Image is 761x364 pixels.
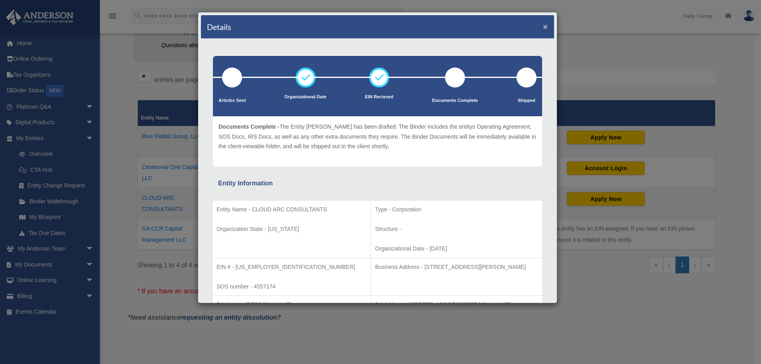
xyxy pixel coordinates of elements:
p: Organizational Date - [DATE] [375,244,538,254]
div: Entity Information [218,178,537,189]
p: Business Address - [STREET_ADDRESS][PERSON_NAME] [375,262,538,272]
p: Type - Corporation [375,205,538,215]
span: Documents Complete - [219,123,279,130]
h4: Details [207,21,231,32]
p: EIN Recieved [365,93,393,101]
p: Articles Sent [219,97,246,105]
p: RA Address - [STREET_ADDRESS][PERSON_NAME] [375,300,538,310]
p: Shipped [517,97,536,105]
p: The Entity [PERSON_NAME] has been drafted. The Binder includes the entitys Operating Agreement, S... [219,122,536,151]
p: Documents Complete [432,97,478,105]
p: RA Name - [PERSON_NAME] [217,300,367,310]
p: SOS number - 4557174 [217,282,367,292]
p: EIN # - [US_EMPLOYER_IDENTIFICATION_NUMBER] [217,262,367,272]
button: × [543,22,548,31]
p: Organization State - [US_STATE] [217,224,367,234]
p: Entity Name - CLOUD ARC CONSULTANTS [217,205,367,215]
p: Organizational Date [284,93,326,101]
p: Structure - [375,224,538,234]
